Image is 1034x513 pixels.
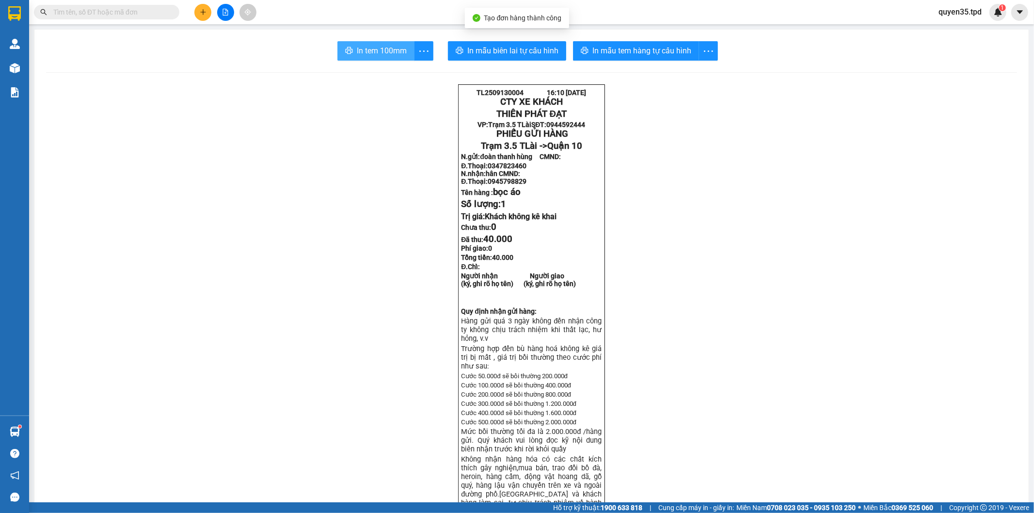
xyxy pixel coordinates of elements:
[357,45,407,57] span: In tem 100mm
[414,41,433,61] button: more
[658,502,734,513] span: Cung cấp máy in - giấy in:
[485,212,557,221] span: Khách không kê khai
[10,427,20,437] img: warehouse-icon
[461,391,571,398] span: Cước 200.000đ sẽ bồi thường 800.000đ
[699,41,718,61] button: more
[10,493,19,502] span: message
[10,63,20,73] img: warehouse-icon
[461,236,512,243] strong: Đã thu:
[858,506,861,510] span: ⚪️
[461,254,513,261] span: Tổng tiền:
[501,199,506,209] span: 1
[573,41,699,61] button: printerIn mẫu tem hàng tự cấu hình
[461,382,571,389] span: Cước 100.000đ sẽ bồi thường 400.000đ
[566,89,586,96] span: [DATE]
[456,47,463,56] span: printer
[473,14,480,22] span: check-circle
[461,317,602,343] span: Hàng gửi quá 3 ngày không đến nhận công ty không chịu trách nhiệm khi thất lạc, hư hỏn...
[461,263,480,271] span: Đ.Chỉ:
[461,418,576,426] span: Cước 500.000đ sẽ bồi thường 2.000.000đ
[461,153,561,160] strong: N.gửi:
[239,4,256,21] button: aim
[467,45,558,57] span: In mẫu biên lai tự cấu hình
[496,109,567,119] strong: THIÊN PHÁT ĐẠT
[461,272,564,280] strong: Người nhận Người giao
[481,141,582,151] span: Trạm 3.5 TLài ->
[461,162,526,170] strong: Đ.Thoại:
[601,504,642,512] strong: 1900 633 818
[18,425,21,428] sup: 1
[22,68,69,76] span: lường CMND:
[461,199,506,209] span: Số lượng:
[30,36,73,44] span: Trạm 3.5 TLài
[18,4,65,12] span: TL2509130003
[42,12,104,23] strong: CTY XE KHÁCH
[461,400,576,407] span: Cước 300.000đ sẽ bồi thường 1.200.000đ
[493,187,521,197] span: bọc áo
[488,162,526,170] span: 0347823460
[461,170,520,177] strong: N.nhận:
[486,170,520,177] span: hân CMND:
[553,502,642,513] span: Hỗ trợ kỹ thuật:
[461,372,568,380] span: Cước 50.000đ sẽ bồi thường 200.000đ
[650,502,651,513] span: |
[592,45,691,57] span: In mẫu tem hàng tự cấu hình
[10,471,19,480] span: notification
[22,56,124,67] span: Trạm 3.5 TLài ->
[10,39,20,49] img: warehouse-icon
[980,504,987,511] span: copyright
[500,96,563,107] strong: CTY XE KHÁCH
[345,47,353,56] span: printer
[40,9,47,16] span: search
[107,4,127,12] span: [DATE]
[461,427,602,453] span: Mức bồi thường tối đa là 2.000.000đ /hàng gửi. Quý khách vui lòng đọc kỹ nội dung biên nhận trước...
[999,4,1006,11] sup: 1
[581,47,589,56] span: printer
[200,9,207,16] span: plus
[19,36,127,44] strong: VP: SĐT:
[217,4,234,21] button: file-add
[891,504,933,512] strong: 0369 525 060
[1001,4,1004,11] span: 1
[461,189,521,196] strong: Tên hàng :
[222,9,229,16] span: file-add
[484,14,562,22] span: Tạo đơn hàng thành công
[994,8,1002,16] img: icon-new-feature
[461,307,537,315] strong: Quy định nhận gửi hàng:
[480,153,561,160] span: đoàn thanh hùng CMND:
[491,222,496,232] span: 0
[461,244,492,252] strong: Phí giao:
[492,254,513,261] span: 40.000
[88,4,106,12] span: 12:35
[736,502,856,513] span: Miền Nam
[488,121,531,128] span: Trạm 3.5 TLài
[699,45,717,57] span: more
[488,244,492,252] span: 0
[244,9,251,16] span: aim
[863,502,933,513] span: Miền Bắc
[477,89,524,96] span: TL2509130004
[461,280,576,288] strong: (ký, ghi rõ họ tên) (ký, ghi rõ họ tên)
[1011,4,1028,21] button: caret-down
[38,44,110,55] span: PHIẾU GỬI HÀNG
[461,212,557,221] span: Trị giá:
[547,89,564,96] span: 16:10
[1016,8,1024,16] span: caret-down
[547,121,586,128] span: 0944592444
[931,6,989,18] span: quyen35.tpd
[496,128,568,139] span: PHIẾU GỬI HÀNG
[483,234,512,244] span: 40.000
[414,45,433,57] span: more
[461,224,496,231] strong: Chưa thu:
[88,36,127,44] span: 0944592444
[767,504,856,512] strong: 0708 023 035 - 0935 103 250
[477,121,585,128] strong: VP: SĐT:
[37,24,108,35] strong: THIÊN PHÁT ĐẠT
[194,4,211,21] button: plus
[53,7,168,17] input: Tìm tên, số ĐT hoặc mã đơn
[89,56,124,67] span: Quận 10
[10,449,19,458] span: question-circle
[8,6,21,21] img: logo-vxr
[488,177,526,185] span: 0945798829
[547,141,582,151] span: Quận 10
